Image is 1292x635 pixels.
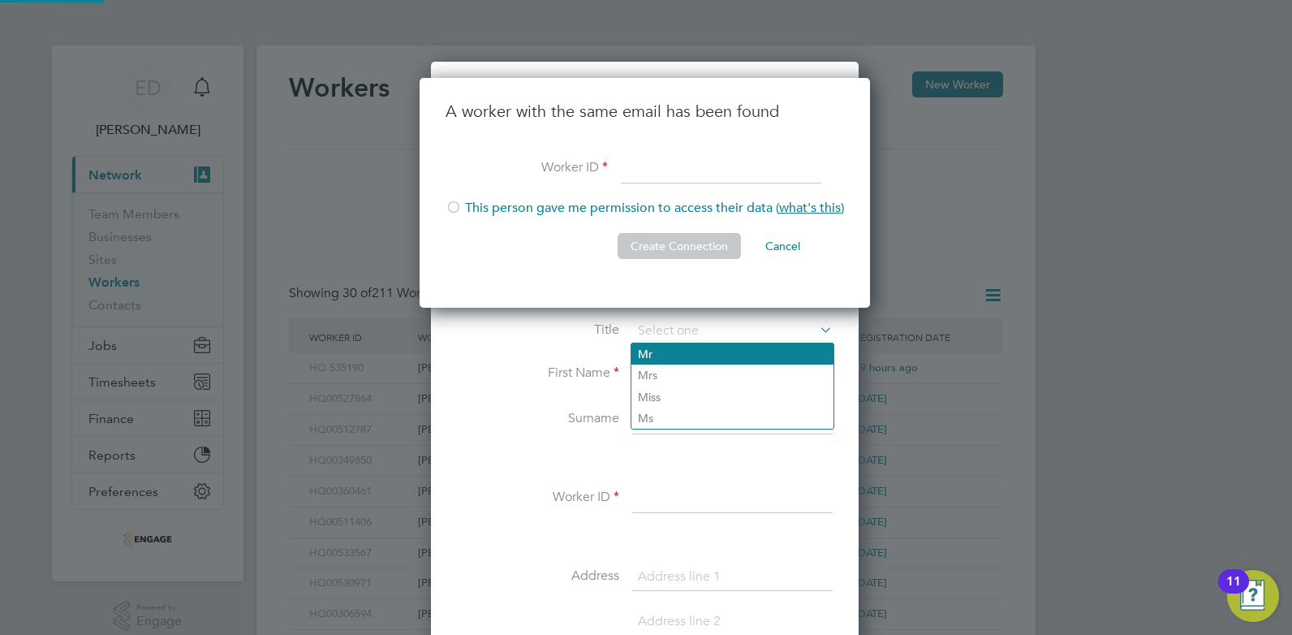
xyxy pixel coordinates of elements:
[457,365,619,382] label: First Name
[457,489,619,506] label: Worker ID
[752,233,813,259] button: Cancel
[446,200,844,233] li: This person gave me permission to access their data ( )
[457,322,619,339] label: Title
[632,319,833,343] input: Select one
[631,343,833,365] li: Mr
[779,200,841,216] span: what's this
[1227,570,1279,622] button: Open Resource Center, 11 new notifications
[1226,581,1241,603] div: 11
[631,408,833,429] li: Ms
[446,101,844,122] h3: A worker with the same email has been found
[631,365,833,386] li: Mrs
[632,563,833,592] input: Address line 1
[446,159,608,176] label: Worker ID
[631,387,833,408] li: Miss
[618,233,741,259] button: Create Connection
[457,410,619,427] label: Surname
[457,568,619,585] label: Address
